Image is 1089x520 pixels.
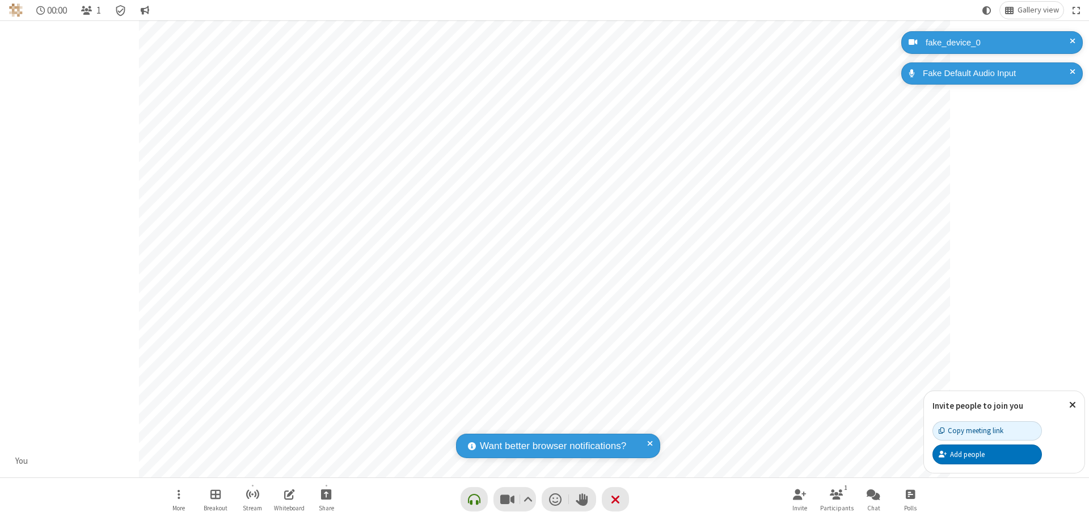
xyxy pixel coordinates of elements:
[199,483,233,515] button: Manage Breakout Rooms
[792,505,807,511] span: Invite
[932,444,1042,464] button: Add people
[76,2,105,19] button: Open participant list
[922,36,1074,49] div: fake_device_0
[172,505,185,511] span: More
[932,400,1023,411] label: Invite people to join you
[9,3,23,17] img: QA Selenium DO NOT DELETE OR CHANGE
[136,2,154,19] button: Conversation
[602,487,629,511] button: End or leave meeting
[520,487,535,511] button: Video setting
[1000,2,1063,19] button: Change layout
[110,2,132,19] div: Meeting details Encryption enabled
[1068,2,1085,19] button: Fullscreen
[309,483,343,515] button: Start sharing
[461,487,488,511] button: Connect your audio
[939,425,1003,436] div: Copy meeting link
[841,483,851,493] div: 1
[162,483,196,515] button: Open menu
[32,2,72,19] div: Timer
[235,483,269,515] button: Start streaming
[274,505,305,511] span: Whiteboard
[542,487,569,511] button: Send a reaction
[820,505,854,511] span: Participants
[272,483,306,515] button: Open shared whiteboard
[243,505,262,511] span: Stream
[319,505,334,511] span: Share
[783,483,817,515] button: Invite participants (⌘+Shift+I)
[204,505,227,511] span: Breakout
[493,487,536,511] button: Stop video (⌘+Shift+V)
[893,483,927,515] button: Open poll
[978,2,996,19] button: Using system theme
[1061,391,1084,419] button: Close popover
[867,505,880,511] span: Chat
[856,483,890,515] button: Open chat
[820,483,854,515] button: Open participant list
[96,5,101,16] span: 1
[47,5,67,16] span: 00:00
[904,505,917,511] span: Polls
[932,421,1042,441] button: Copy meeting link
[480,439,626,454] span: Want better browser notifications?
[11,455,32,468] div: You
[569,487,596,511] button: Raise hand
[919,67,1074,80] div: Fake Default Audio Input
[1018,6,1059,15] span: Gallery view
